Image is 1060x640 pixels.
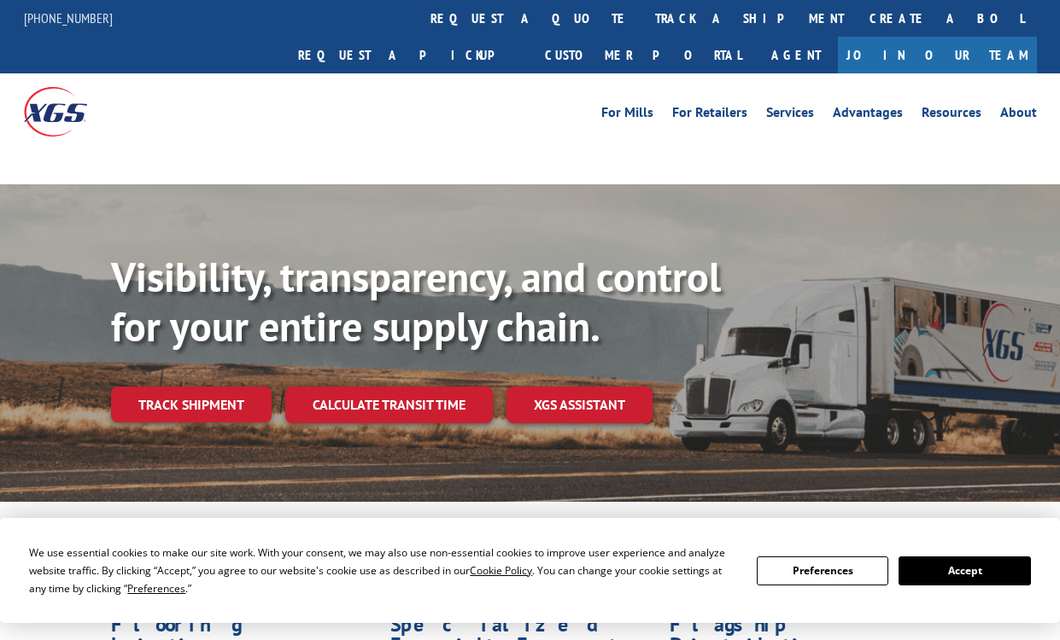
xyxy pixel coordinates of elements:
[111,387,272,422] a: Track shipment
[127,581,185,596] span: Preferences
[757,556,888,585] button: Preferences
[601,106,653,125] a: For Mills
[766,106,814,125] a: Services
[24,9,113,26] a: [PHONE_NUMBER]
[470,563,532,578] span: Cookie Policy
[833,106,903,125] a: Advantages
[111,250,721,352] b: Visibility, transparency, and control for your entire supply chain.
[838,37,1037,73] a: Join Our Team
[1000,106,1037,125] a: About
[29,544,736,597] div: We use essential cookies to make our site work. With your consent, we may also use non-essential ...
[285,37,532,73] a: Request a pickup
[532,37,754,73] a: Customer Portal
[285,387,493,423] a: Calculate transit time
[754,37,838,73] a: Agent
[922,106,981,125] a: Resources
[672,106,747,125] a: For Retailers
[507,387,653,423] a: XGS ASSISTANT
[899,556,1030,585] button: Accept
